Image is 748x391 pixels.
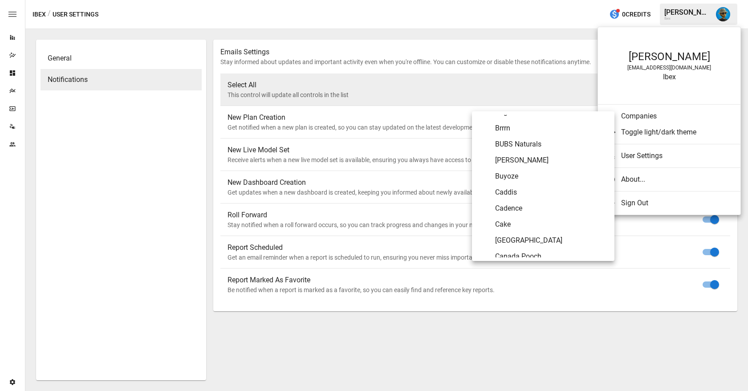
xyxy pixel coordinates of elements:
[621,127,733,138] span: Toggle light/dark theme
[607,73,732,81] div: Ibex
[621,198,733,208] span: Sign Out
[495,219,607,230] span: Cake
[607,50,732,63] div: [PERSON_NAME]
[621,111,733,122] span: Companies
[495,203,607,214] span: Cadence
[495,235,607,246] span: [GEOGRAPHIC_DATA]
[495,251,607,262] span: Canada Pooch
[607,65,732,71] div: [EMAIL_ADDRESS][DOMAIN_NAME]
[621,151,733,161] span: User Settings
[495,139,607,150] span: BUBS Naturals
[495,171,607,182] span: Buyoze
[621,174,733,185] span: About...
[495,155,607,166] span: [PERSON_NAME]
[495,123,607,134] span: Brrrn
[495,187,607,198] span: Caddis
